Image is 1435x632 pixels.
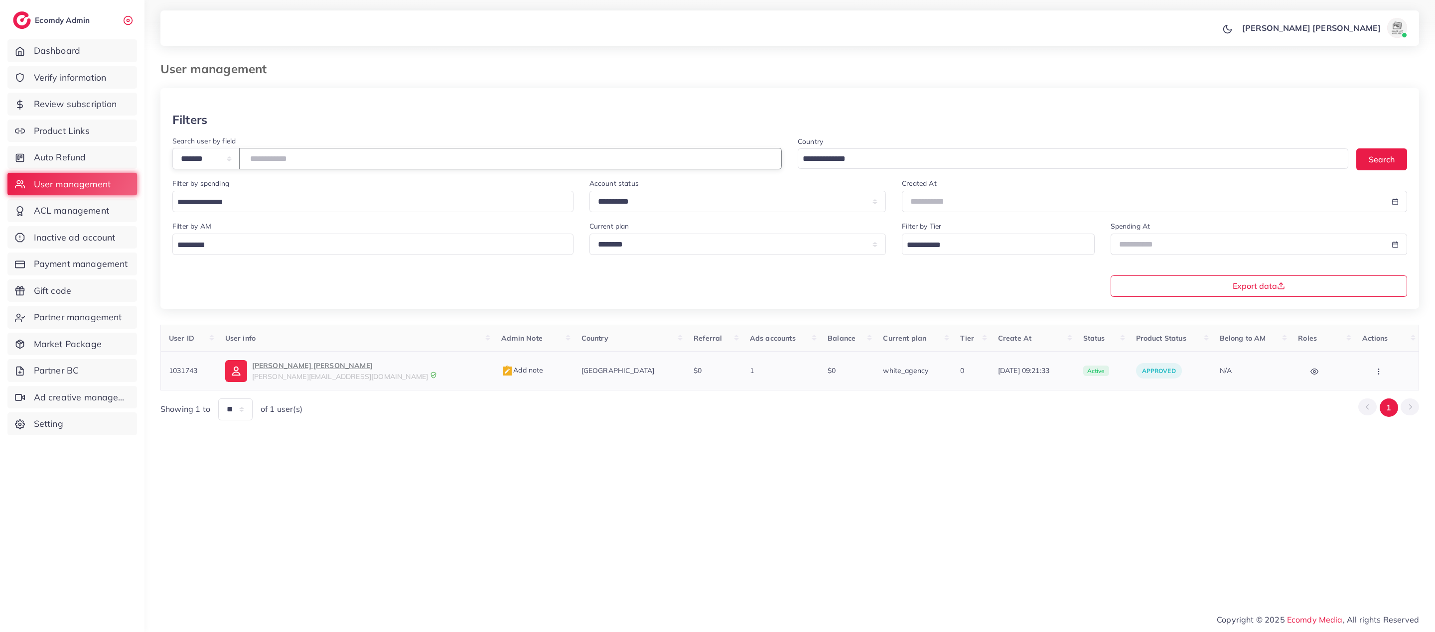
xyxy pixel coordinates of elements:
label: Spending At [1111,221,1150,231]
span: ACL management [34,204,109,217]
span: User management [34,178,111,191]
h3: User management [160,62,275,76]
a: Partner BC [7,359,137,382]
span: Inactive ad account [34,231,116,244]
span: [PERSON_NAME][EMAIL_ADDRESS][DOMAIN_NAME] [252,372,429,381]
div: Search for option [798,148,1348,169]
button: Search [1356,148,1407,170]
a: User management [7,173,137,196]
span: Payment management [34,257,128,270]
span: , All rights Reserved [1343,614,1419,626]
span: 1 [750,366,754,375]
div: Search for option [172,234,574,255]
a: ACL management [7,199,137,222]
span: Tier [960,334,974,343]
span: Balance [828,334,856,343]
span: Status [1083,334,1105,343]
span: Dashboard [34,44,80,57]
div: Search for option [902,234,1094,255]
span: Partner management [34,311,122,324]
p: [PERSON_NAME] [PERSON_NAME] [252,360,429,372]
a: Product Links [7,120,137,142]
img: logo [13,11,31,29]
span: Actions [1362,334,1388,343]
span: Review subscription [34,98,117,111]
span: Product Status [1136,334,1186,343]
a: Dashboard [7,39,137,62]
span: Belong to AM [1220,334,1266,343]
span: Roles [1298,334,1317,343]
a: Payment management [7,253,137,275]
span: [DATE] 09:21:33 [998,366,1067,376]
a: Gift code [7,279,137,302]
ul: Pagination [1358,398,1419,417]
a: Setting [7,412,137,435]
span: Product Links [34,125,90,137]
span: Create At [998,334,1031,343]
a: [PERSON_NAME] [PERSON_NAME][PERSON_NAME][EMAIL_ADDRESS][DOMAIN_NAME] [225,360,486,381]
a: Partner management [7,306,137,329]
span: active [1083,366,1109,377]
a: logoEcomdy Admin [13,11,92,29]
span: approved [1142,367,1176,375]
span: Admin Note [501,334,543,343]
a: Review subscription [7,93,137,116]
span: $0 [694,366,702,375]
label: Created At [902,178,937,188]
a: Auto Refund [7,146,137,169]
h3: Filters [172,113,207,127]
span: Ads accounts [750,334,796,343]
span: Gift code [34,284,71,297]
p: [PERSON_NAME] [PERSON_NAME] [1242,22,1381,34]
a: Ad creative management [7,386,137,409]
label: Filter by spending [172,178,229,188]
input: Search for option [903,238,1081,253]
img: ic-user-info.36bf1079.svg [225,360,247,382]
span: 0 [960,366,964,375]
img: 9CAL8B2pu8EFxCJHYAAAAldEVYdGRhdGU6Y3JlYXRlADIwMjItMTItMDlUMDQ6NTg6MzkrMDA6MDBXSlgLAAAAJXRFWHRkYXR... [430,372,437,379]
input: Search for option [174,238,561,253]
label: Filter by Tier [902,221,941,231]
span: of 1 user(s) [261,403,302,415]
span: Export data [1233,282,1285,290]
span: [GEOGRAPHIC_DATA] [581,366,655,375]
span: Partner BC [34,364,79,377]
span: Ad creative management [34,391,130,404]
a: Verify information [7,66,137,89]
span: Country [581,334,608,343]
span: Copyright © 2025 [1217,614,1419,626]
span: white_agency [883,366,928,375]
span: Market Package [34,338,102,351]
a: Ecomdy Media [1287,615,1343,625]
span: Add note [501,366,543,375]
img: avatar [1387,18,1407,38]
a: Market Package [7,333,137,356]
a: Inactive ad account [7,226,137,249]
div: Search for option [172,191,574,212]
span: N/A [1220,366,1232,375]
span: Auto Refund [34,151,86,164]
h2: Ecomdy Admin [35,15,92,25]
span: Setting [34,417,63,430]
label: Current plan [589,221,629,231]
button: Go to page 1 [1380,398,1398,417]
input: Search for option [174,195,561,210]
a: [PERSON_NAME] [PERSON_NAME]avatar [1237,18,1411,38]
button: Export data [1111,275,1408,297]
label: Search user by field [172,136,236,146]
label: Country [798,136,823,146]
span: Showing 1 to [160,403,210,415]
span: Current plan [883,334,926,343]
span: $0 [828,366,836,375]
span: User ID [169,334,194,343]
span: 1031743 [169,366,197,375]
label: Filter by AM [172,221,211,231]
input: Search for option [799,151,1335,167]
img: admin_note.cdd0b510.svg [501,365,513,377]
span: User info [225,334,256,343]
span: Referral [694,334,722,343]
span: Verify information [34,71,107,84]
label: Account status [589,178,639,188]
